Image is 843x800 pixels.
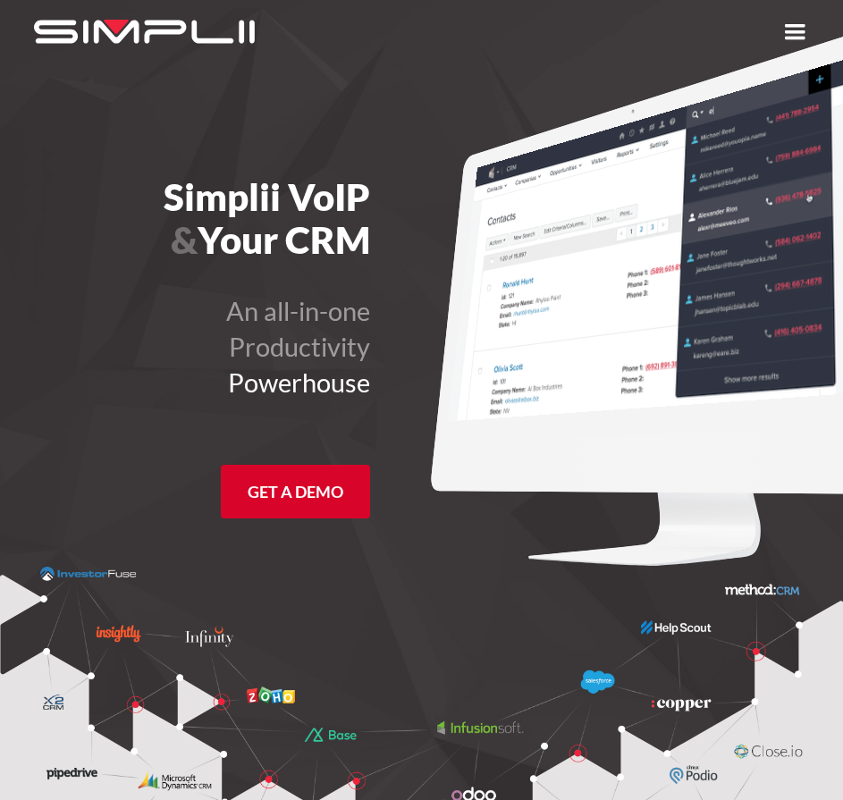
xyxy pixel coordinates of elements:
[16,293,370,400] h2: An all-in-one Productivity
[171,217,198,262] span: &
[228,366,370,398] span: Powerhouse
[16,175,370,261] h1: Simplii VoIP Your CRM
[34,20,255,44] img: Simplii
[221,465,370,518] a: Get a Demo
